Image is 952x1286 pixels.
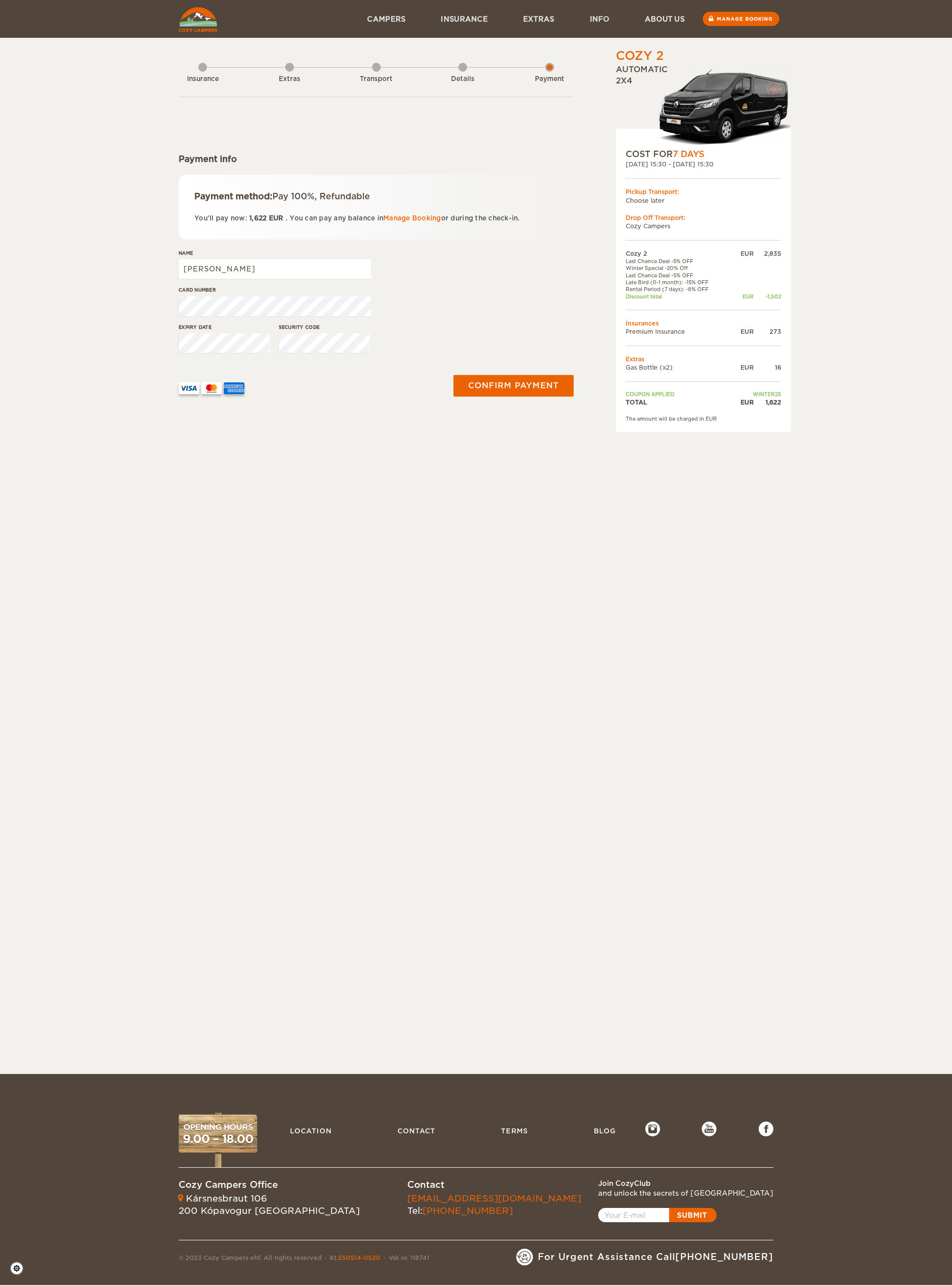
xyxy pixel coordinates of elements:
img: Langur-m-c-logo-2.png [655,67,791,148]
td: Discount total [626,293,730,300]
div: EUR [730,398,754,406]
td: Late Bird (0-1 month): -15% OFF [626,279,730,286]
span: EUR [269,214,284,222]
a: Contact [393,1122,440,1140]
td: Last Chance Deal -5% OFF [626,272,730,279]
div: The amount will be charged in EUR [626,415,781,422]
a: Cookie settings [10,1261,30,1275]
div: Tel: [407,1192,581,1217]
span: 1,622 [249,214,266,222]
div: EUR [730,327,754,336]
div: Cozy 2 [616,48,663,64]
div: Join CozyClub [598,1179,773,1188]
label: Expiry date [179,323,270,331]
td: WINTER25 [730,391,781,398]
div: 1,622 [754,398,781,406]
img: AMEX [224,382,244,394]
div: Transport [349,75,403,84]
a: 550514-0520 [338,1254,380,1261]
div: EUR [730,363,754,372]
div: Details [436,75,490,84]
div: and unlock the secrets of [GEOGRAPHIC_DATA] [598,1188,773,1198]
button: Confirm payment [453,375,574,397]
img: Cozy Campers [179,7,217,32]
div: Kársnesbraut 106 200 Kópavogur [GEOGRAPHIC_DATA] [179,1192,360,1217]
td: Rental Period (7 days): -8% OFF [626,286,730,293]
img: mastercard [201,382,222,394]
div: Insurance [176,75,230,84]
td: Winter Special -20% Off [626,265,730,271]
div: © 2023 Cozy Campers ehf. All rights reserved Kt. Vsk nr. 118741 [179,1254,429,1265]
div: [DATE] 15:30 - [DATE] 15:30 [626,160,781,168]
div: EUR [730,293,754,300]
td: Coupon applied [626,391,730,398]
div: 16 [754,363,781,372]
span: For Urgent Assistance Call [538,1251,773,1263]
a: Terms [496,1122,533,1140]
label: Card number [179,286,371,294]
div: Payment info [179,153,574,165]
div: 2,835 [754,249,781,258]
div: Payment [523,75,577,84]
p: You'll pay now: . You can pay any balance in or during the check-in. [194,213,558,224]
img: VISA [179,382,199,394]
a: [PHONE_NUMBER] [675,1252,773,1262]
label: Security code [279,323,370,331]
td: Gas Bottle (x2) [626,363,730,372]
span: Pay 100%, Refundable [272,191,370,201]
a: Open popup [598,1208,716,1222]
div: EUR [730,249,754,258]
td: Cozy 2 [626,249,730,258]
td: Cozy Campers [626,222,781,230]
div: Pickup Transport: [626,188,781,196]
td: TOTAL [626,398,730,406]
div: COST FOR [626,148,781,160]
div: Automatic 2x4 [616,64,791,148]
span: 7 Days [673,149,704,159]
td: Last Chance Deal -5% OFF [626,258,730,265]
div: Extras [263,75,317,84]
div: Payment method: [194,190,558,202]
div: Contact [407,1179,581,1191]
a: Manage Booking [383,214,441,222]
td: Premium Insurance [626,327,730,336]
td: Insurances [626,319,781,327]
a: Manage booking [703,12,779,26]
label: Name [179,249,371,257]
td: Extras [626,355,781,363]
div: Cozy Campers Office [179,1179,360,1191]
td: Choose later [626,196,781,205]
a: Location [285,1122,337,1140]
div: -1,502 [754,293,781,300]
a: [PHONE_NUMBER] [423,1206,513,1216]
a: [EMAIL_ADDRESS][DOMAIN_NAME] [407,1193,581,1204]
div: 273 [754,327,781,336]
div: Drop Off Transport: [626,214,781,222]
a: Blog [589,1122,621,1140]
